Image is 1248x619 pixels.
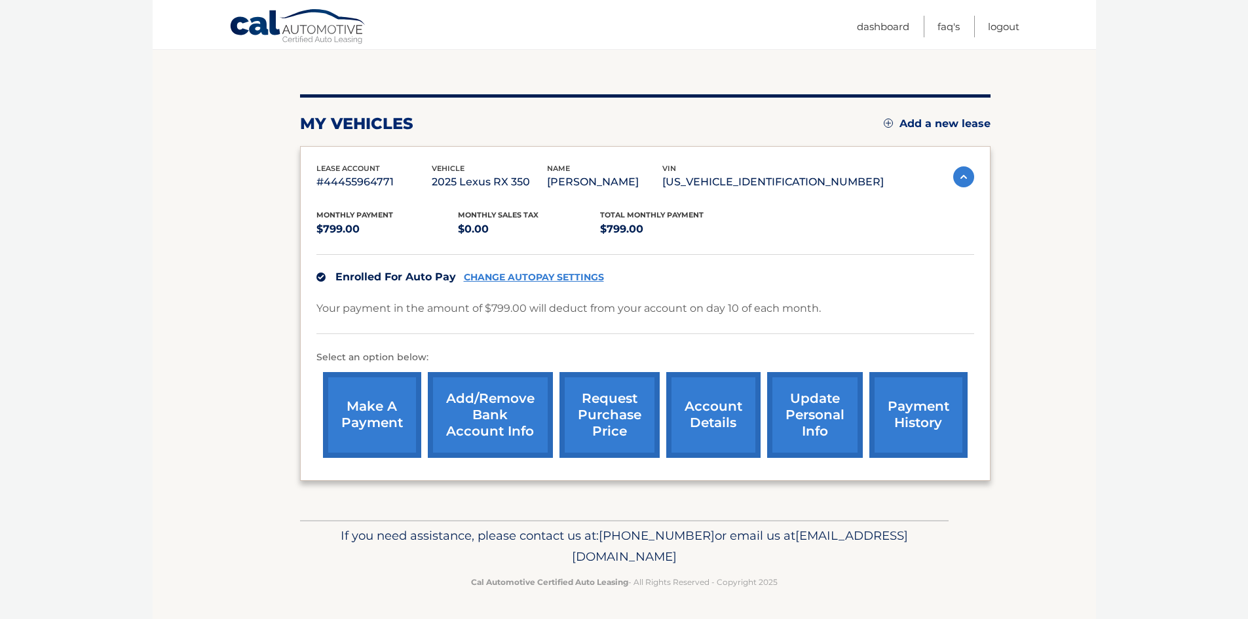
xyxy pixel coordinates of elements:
[884,117,991,130] a: Add a new lease
[884,119,893,128] img: add.svg
[937,16,960,37] a: FAQ's
[316,272,326,282] img: check.svg
[953,166,974,187] img: accordion-active.svg
[323,372,421,458] a: make a payment
[458,220,600,238] p: $0.00
[335,271,456,283] span: Enrolled For Auto Pay
[316,164,380,173] span: lease account
[559,372,660,458] a: request purchase price
[857,16,909,37] a: Dashboard
[600,220,742,238] p: $799.00
[229,9,367,47] a: Cal Automotive
[464,272,604,283] a: CHANGE AUTOPAY SETTINGS
[316,210,393,219] span: Monthly Payment
[666,372,761,458] a: account details
[547,173,662,191] p: [PERSON_NAME]
[471,577,628,587] strong: Cal Automotive Certified Auto Leasing
[432,173,547,191] p: 2025 Lexus RX 350
[599,528,715,543] span: [PHONE_NUMBER]
[309,525,940,567] p: If you need assistance, please contact us at: or email us at
[547,164,570,173] span: name
[316,350,974,366] p: Select an option below:
[316,299,821,318] p: Your payment in the amount of $799.00 will deduct from your account on day 10 of each month.
[316,220,459,238] p: $799.00
[869,372,968,458] a: payment history
[988,16,1019,37] a: Logout
[428,372,553,458] a: Add/Remove bank account info
[458,210,539,219] span: Monthly sales Tax
[316,173,432,191] p: #44455964771
[432,164,464,173] span: vehicle
[309,575,940,589] p: - All Rights Reserved - Copyright 2025
[300,114,413,134] h2: my vehicles
[662,164,676,173] span: vin
[767,372,863,458] a: update personal info
[662,173,884,191] p: [US_VEHICLE_IDENTIFICATION_NUMBER]
[600,210,704,219] span: Total Monthly Payment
